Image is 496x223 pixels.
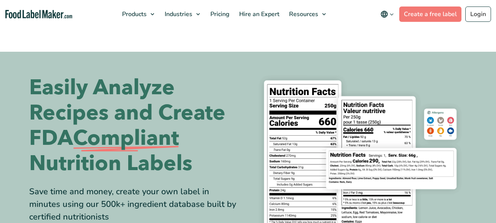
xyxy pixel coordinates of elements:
span: Products [120,10,147,18]
h1: Easily Analyze Recipes and Create FDA Nutrition Labels [29,75,242,176]
span: Pricing [208,10,230,18]
span: Hire an Expert [237,10,280,18]
span: Resources [287,10,319,18]
span: Industries [162,10,193,18]
span: Compliant [73,126,179,151]
a: Create a free label [399,7,461,22]
a: Login [465,7,491,22]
